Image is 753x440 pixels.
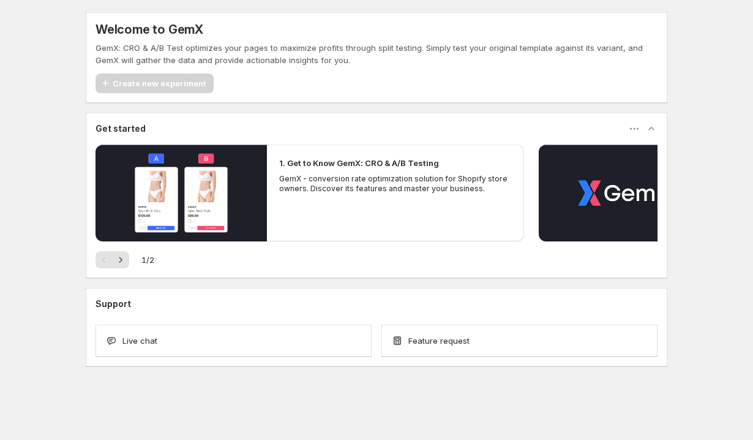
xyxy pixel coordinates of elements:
h5: Welcome to GemX [96,22,203,37]
h2: 1. Get to Know GemX: CRO & A/B Testing [279,157,439,169]
h3: Support [96,298,131,310]
span: Feature request [408,335,470,347]
p: GemX - conversion rate optimization solution for Shopify store owners. Discover its features and ... [279,174,512,194]
p: GemX: CRO & A/B Test optimizes your pages to maximize profits through split testing. Simply test ... [96,42,657,66]
span: 1 / 2 [141,254,154,266]
h3: Get started [96,123,146,135]
span: Live chat [122,335,157,347]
